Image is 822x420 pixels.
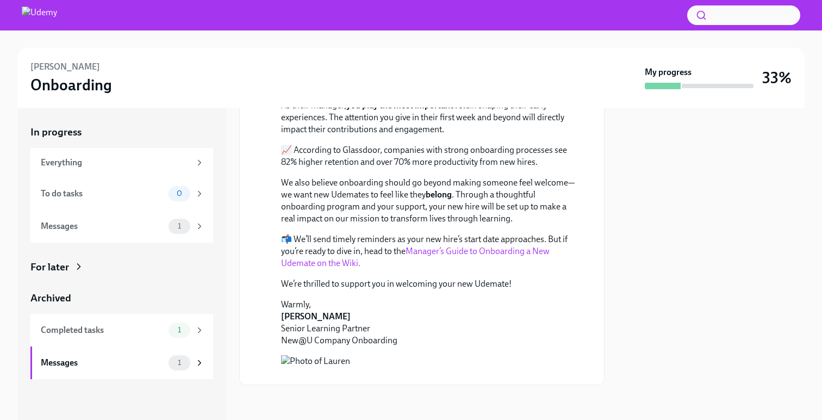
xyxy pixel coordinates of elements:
p: We’re thrilled to support you in welcoming your new Udemate! [281,278,578,290]
strong: belong [426,189,452,200]
div: Everything [41,157,190,169]
p: 📈 According to Glassdoor, companies with strong onboarding processes see 82% higher retention and... [281,144,578,168]
h3: 33% [762,68,792,88]
a: Everything [30,148,213,177]
span: 1 [171,222,188,230]
a: Messages1 [30,210,213,243]
div: Completed tasks [41,324,164,336]
div: For later [30,260,69,274]
a: To do tasks0 [30,177,213,210]
strong: you play the most important role [346,100,470,110]
img: Udemy [22,7,57,24]
strong: [PERSON_NAME] [281,311,351,322]
a: Archived [30,291,213,305]
h3: Onboarding [30,75,112,95]
button: Zoom image [281,355,356,367]
h6: [PERSON_NAME] [30,61,100,73]
p: We also believe onboarding should go beyond making someone feel welcome—we want new Udemates to f... [281,177,578,225]
p: Warmly, Senior Learning Partner New@U Company Onboarding [281,299,578,347]
a: Manager’s Guide to Onboarding a New Udemate on the Wiki. [281,246,550,268]
a: In progress [30,125,213,139]
span: 1 [171,326,188,334]
div: To do tasks [41,188,164,200]
a: Completed tasks1 [30,314,213,347]
span: 0 [170,189,189,197]
p: As their manager, in shaping their early experiences. The attention you give in their first week ... [281,100,578,135]
div: Messages [41,357,164,369]
a: For later [30,260,213,274]
span: 1 [171,359,188,367]
strong: My progress [645,66,692,78]
div: Messages [41,220,164,232]
p: 📬 We’ll send timely reminders as your new hire’s start date approaches. But if you’re ready to di... [281,233,578,269]
a: Messages1 [30,347,213,379]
